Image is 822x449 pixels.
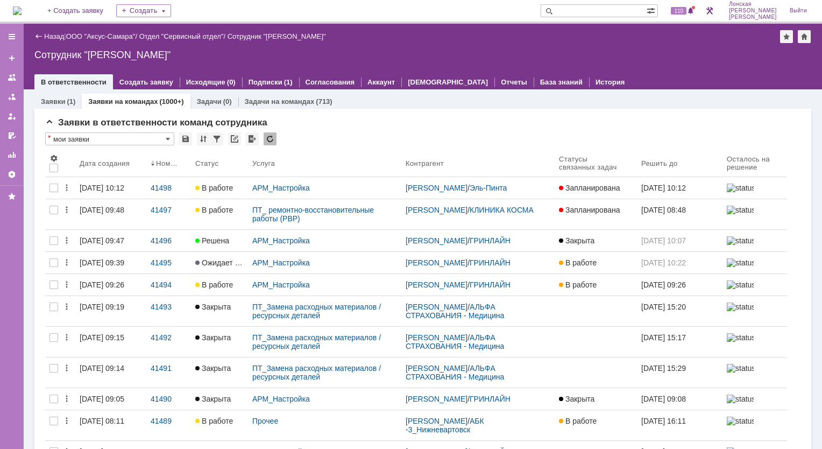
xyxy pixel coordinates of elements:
a: Подписки [249,78,282,86]
span: Запланирована [559,184,620,192]
a: История [596,78,625,86]
a: 41489 [146,410,191,440]
a: [PERSON_NAME] [406,303,467,311]
a: Исходящие [186,78,225,86]
a: АРМ_Настройка [252,395,310,403]
a: statusbar-100 (1).png [722,177,787,199]
th: Контрагент [401,150,555,177]
div: [DATE] 09:39 [80,258,124,267]
a: [DATE] 09:14 [75,357,146,388]
div: / [406,303,550,320]
a: [DATE] 09:26 [637,274,722,296]
a: 41490 [146,388,191,410]
a: 41491 [146,357,191,388]
a: [DEMOGRAPHIC_DATA] [408,78,488,86]
span: В работе [195,280,233,289]
a: В ответственности [41,78,107,86]
div: / [406,333,550,350]
a: [PERSON_NAME] [406,206,467,214]
a: Прочее [252,417,278,425]
a: 41498 [146,177,191,199]
th: Осталось на решение [722,150,787,177]
a: КЛИНИКА КОСМА [470,206,534,214]
img: statusbar-100 (1).png [727,417,754,425]
a: 41495 [146,252,191,273]
div: 41497 [151,206,187,214]
div: 41489 [151,417,187,425]
img: statusbar-100 (1).png [727,236,754,245]
a: [PERSON_NAME] [406,395,467,403]
div: 41498 [151,184,187,192]
a: [DATE] 10:22 [637,252,722,273]
img: statusbar-100 (1).png [727,303,754,311]
span: В работе [559,258,597,267]
span: В работе [195,184,233,192]
a: 41494 [146,274,191,296]
div: Сотрудник "[PERSON_NAME]" [228,32,326,40]
a: [DATE] 10:12 [75,177,146,199]
a: [DATE] 10:12 [637,177,722,199]
a: ПТ_ ремонтно-восстановительные работы (РВР) [252,206,376,223]
a: Задачи [197,97,222,106]
div: Создать [116,4,171,17]
a: [DATE] 09:19 [75,296,146,326]
div: Статусы связанных задач [559,155,624,171]
th: Дата создания [75,150,146,177]
a: [DATE] 15:17 [637,327,722,357]
a: [DATE] 09:47 [75,230,146,251]
div: Контрагент [406,159,446,167]
a: Создать заявку [119,78,173,86]
div: Статус [195,159,219,167]
span: [DATE] 15:17 [641,333,686,342]
div: (0) [223,97,232,106]
span: Решена [195,236,229,245]
div: 41496 [151,236,187,245]
span: В работе [559,417,597,425]
a: Мои согласования [3,127,20,144]
div: (1000+) [159,97,183,106]
span: Настройки [49,154,58,163]
a: Заявки в моей ответственности [3,88,20,106]
div: [DATE] 09:48 [80,206,124,214]
div: [DATE] 08:11 [80,417,124,425]
div: 41494 [151,280,187,289]
span: Лонская [729,1,777,8]
a: ГРИНЛАЙН [470,280,511,289]
div: / [406,364,550,381]
a: Закрыта [191,388,248,410]
a: Согласования [306,78,355,86]
span: Ожидает ответа контрагента [195,258,302,267]
div: 41495 [151,258,187,267]
div: / [406,280,550,289]
a: В работе [555,410,637,440]
a: АБК -3_Нижневартовск [406,417,486,434]
a: [PERSON_NAME] [406,417,467,425]
div: Дата создания [80,159,132,167]
div: (0) [227,78,236,86]
img: statusbar-100 (1).png [727,395,754,403]
a: [DATE] 09:39 [75,252,146,273]
a: statusbar-100 (1).png [722,199,787,229]
img: statusbar-100 (1).png [727,364,754,373]
div: [DATE] 09:47 [80,236,124,245]
a: Закрыта [191,357,248,388]
div: Действия [62,206,71,214]
a: statusbar-100 (1).png [722,410,787,440]
a: В работе [191,410,248,440]
a: ГРИНЛАЙН [470,395,511,403]
a: Отдел "Сервисный отдел" [139,32,224,40]
div: / [406,258,550,267]
a: АЛЬФА СТРАХОВАНИЯ - Медицина АльфаСтрахования [406,364,506,390]
div: Фильтрация... [210,132,223,145]
img: statusbar-100 (1).png [727,206,754,214]
span: [DATE] 16:11 [641,417,686,425]
div: Действия [62,333,71,342]
div: Действия [62,417,71,425]
div: Обновлять список [264,132,277,145]
span: [PERSON_NAME] [729,8,777,14]
a: АЛЬФА СТРАХОВАНИЯ - Медицина АльфаСтрахования [406,303,506,328]
span: Закрыта [559,395,594,403]
a: statusbar-100 (1).png [722,252,787,273]
a: В работе [191,199,248,229]
a: Аккаунт [367,78,395,86]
